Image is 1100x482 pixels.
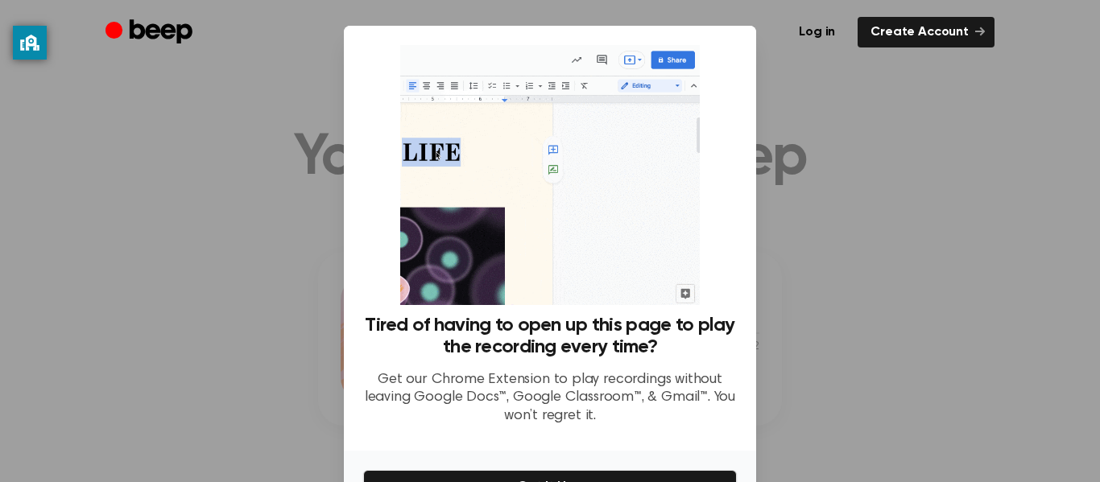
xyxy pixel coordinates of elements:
button: privacy banner [13,26,47,60]
a: Log in [786,17,848,47]
p: Get our Chrome Extension to play recordings without leaving Google Docs™, Google Classroom™, & Gm... [363,371,737,426]
a: Beep [105,17,196,48]
img: Beep extension in action [400,45,699,305]
a: Create Account [858,17,995,47]
h3: Tired of having to open up this page to play the recording every time? [363,315,737,358]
